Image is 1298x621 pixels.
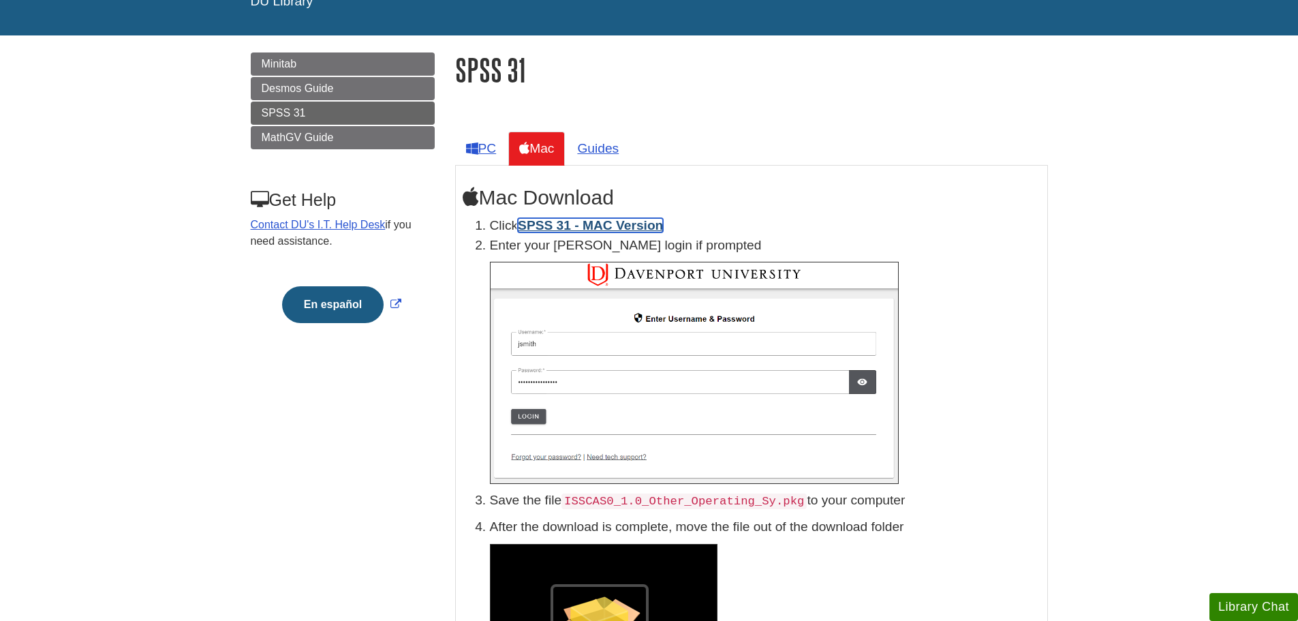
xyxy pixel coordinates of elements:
[251,52,435,346] div: Guide Page Menu
[508,132,565,165] a: Mac
[455,52,1048,87] h1: SPSS 31
[262,132,334,143] span: MathGV Guide
[561,494,807,509] code: ISSCAS0_1.0_Other_Operating_Sy.pkg
[490,216,1040,236] li: Click
[251,217,433,249] p: if you need assistance.
[566,132,630,165] a: Guides
[251,190,433,210] h3: Get Help
[1209,593,1298,621] button: Library Chat
[251,102,435,125] a: SPSS 31
[251,126,435,149] a: MathGV Guide
[455,132,508,165] a: PC
[251,52,435,76] a: Minitab
[262,82,334,94] span: Desmos Guide
[490,491,1040,511] p: Save the file to your computer
[262,58,297,70] span: Minitab
[490,236,1040,256] p: Enter your [PERSON_NAME] login if prompted
[262,107,306,119] span: SPSS 31
[251,219,386,230] a: Contact DU's I.T. Help Desk
[279,299,405,310] a: Link opens in new window
[518,218,663,232] a: SPSS 31 - MAC Version
[463,186,1040,209] h2: Mac Download
[251,77,435,100] a: Desmos Guide
[282,286,384,323] button: En español
[490,517,1040,537] p: After the download is complete, move the file out of the download folder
